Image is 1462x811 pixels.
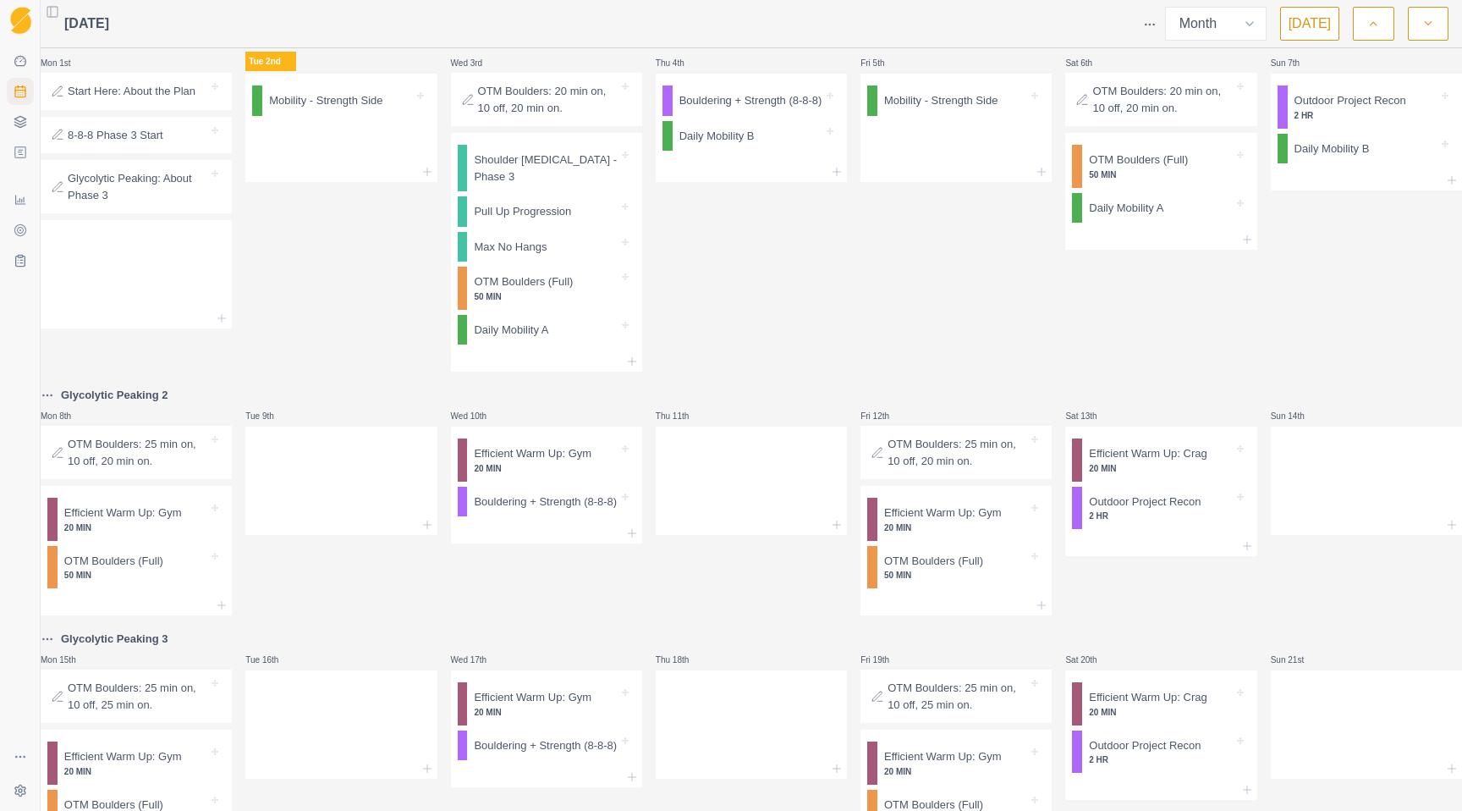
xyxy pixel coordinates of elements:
div: Daily Mobility A [1072,193,1250,223]
p: Glycolytic Peaking: About Phase 3 [68,170,208,203]
p: Sun 7th [1271,57,1322,69]
div: Bouldering + Strength (8-8-8) [662,86,840,116]
p: Glycolytic Peaking 3 [61,631,168,648]
img: Logo [10,7,31,35]
p: Thu 11th [656,410,706,422]
p: OTM Boulders (Full) [1089,152,1188,168]
p: Tue 16th [245,654,296,666]
p: 20 MIN [1089,706,1233,719]
div: Start Here: About the Plan [41,73,232,110]
p: 20 MIN [1089,462,1233,475]
div: Efficient Warm Up: Gym20 MIN [458,682,635,725]
p: Shoulder [MEDICAL_DATA] - Phase 3 [474,152,618,185]
div: Efficient Warm Up: Gym20 MIN [458,439,635,482]
div: OTM Boulders: 25 min on, 10 off, 25 min on. [860,670,1052,723]
div: Daily Mobility B [1278,134,1455,164]
div: Outdoor Project Recon2 HR [1072,487,1250,530]
p: Mon 8th [41,410,91,422]
p: 20 MIN [884,521,1028,534]
p: Efficient Warm Up: Gym [474,689,591,706]
p: OTM Boulders: 25 min on, 10 off, 25 min on. [68,680,208,713]
p: Efficient Warm Up: Gym [884,748,1002,765]
div: OTM Boulders: 25 min on, 10 off, 20 min on. [41,426,232,479]
p: 20 MIN [474,706,618,719]
div: Outdoor Project Recon2 HR [1072,731,1250,774]
div: OTM Boulders: 20 min on, 10 off, 20 min on. [451,73,642,126]
div: Efficient Warm Up: Gym20 MIN [47,498,225,541]
div: OTM Boulders: 25 min on, 10 off, 20 min on. [860,426,1052,479]
div: Bouldering + Strength (8-8-8) [458,731,635,761]
div: Shoulder [MEDICAL_DATA] - Phase 3 [458,145,635,191]
p: OTM Boulders: 25 min on, 10 off, 20 min on. [68,436,208,469]
p: Sun 14th [1271,410,1322,422]
p: 2 HR [1089,753,1233,766]
div: Daily Mobility A [458,315,635,345]
div: Efficient Warm Up: Gym20 MIN [867,742,1045,785]
p: OTM Boulders: 25 min on, 10 off, 20 min on. [888,436,1028,469]
p: Fri 19th [860,654,911,666]
div: Efficient Warm Up: Gym20 MIN [867,498,1045,541]
p: Outdoor Project Recon [1089,494,1201,510]
p: Tue 2nd [245,52,296,71]
p: 20 MIN [884,765,1028,778]
p: Tue 9th [245,410,296,422]
p: Sat 20th [1065,654,1116,666]
p: Glycolytic Peaking 2 [61,387,168,404]
p: Bouldering + Strength (8-8-8) [474,737,617,754]
span: [DATE] [64,14,109,34]
p: Wed 10th [451,410,502,422]
div: Max No Hangs [458,232,635,262]
div: Efficient Warm Up: Crag20 MIN [1072,682,1250,725]
p: 2 HR [1294,109,1438,122]
button: Settings [7,777,34,804]
p: Mon 15th [41,654,91,666]
p: OTM Boulders: 20 min on, 10 off, 20 min on. [478,83,618,116]
a: Logo [7,7,34,34]
p: OTM Boulders: 25 min on, 10 off, 25 min on. [888,680,1028,713]
p: Efficient Warm Up: Gym [64,505,182,521]
p: Bouldering + Strength (8-8-8) [474,494,617,510]
div: Efficient Warm Up: Crag20 MIN [1072,439,1250,482]
p: Fri 12th [860,410,911,422]
p: Daily Mobility B [679,128,755,145]
p: Max No Hangs [474,239,547,256]
p: 50 MIN [1089,168,1233,181]
div: OTM Boulders: 20 min on, 10 off, 20 min on. [1065,73,1256,126]
p: Mobility - Strength Side [269,92,382,109]
p: 20 MIN [64,765,208,778]
p: 50 MIN [884,569,1028,582]
p: Wed 3rd [451,57,502,69]
p: Mon 1st [41,57,91,69]
div: Bouldering + Strength (8-8-8) [458,487,635,517]
p: Efficient Warm Up: Crag [1089,445,1206,462]
p: OTM Boulders (Full) [64,553,163,570]
p: Start Here: About the Plan [68,83,195,100]
p: Daily Mobility A [1089,200,1163,217]
div: OTM Boulders (Full)50 MIN [867,546,1045,589]
p: 20 MIN [64,521,208,534]
p: Efficient Warm Up: Gym [884,505,1002,521]
p: Outdoor Project Recon [1294,92,1406,109]
p: Sat 6th [1065,57,1116,69]
div: 8-8-8 Phase 3 Start [41,117,232,154]
div: OTM Boulders: 25 min on, 10 off, 25 min on. [41,670,232,723]
div: Outdoor Project Recon2 HR [1278,86,1455,129]
p: Thu 18th [656,654,706,666]
button: [DATE] [1280,7,1339,41]
p: Bouldering + Strength (8-8-8) [679,92,822,109]
div: Mobility - Strength Side [867,86,1045,116]
p: Mobility - Strength Side [884,92,998,109]
p: Efficient Warm Up: Crag [1089,689,1206,706]
div: OTM Boulders (Full)50 MIN [458,267,635,310]
p: Sun 21st [1271,654,1322,666]
div: Daily Mobility B [662,121,840,152]
p: OTM Boulders: 20 min on, 10 off, 20 min on. [1092,83,1233,116]
p: Pull Up Progression [474,203,571,220]
p: OTM Boulders (Full) [884,553,983,570]
p: 2 HR [1089,510,1233,522]
p: Daily Mobility A [474,322,548,339]
div: Pull Up Progression [458,196,635,227]
div: Efficient Warm Up: Gym20 MIN [47,742,225,785]
p: 20 MIN [474,462,618,475]
div: Mobility - Strength Side [252,86,430,116]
